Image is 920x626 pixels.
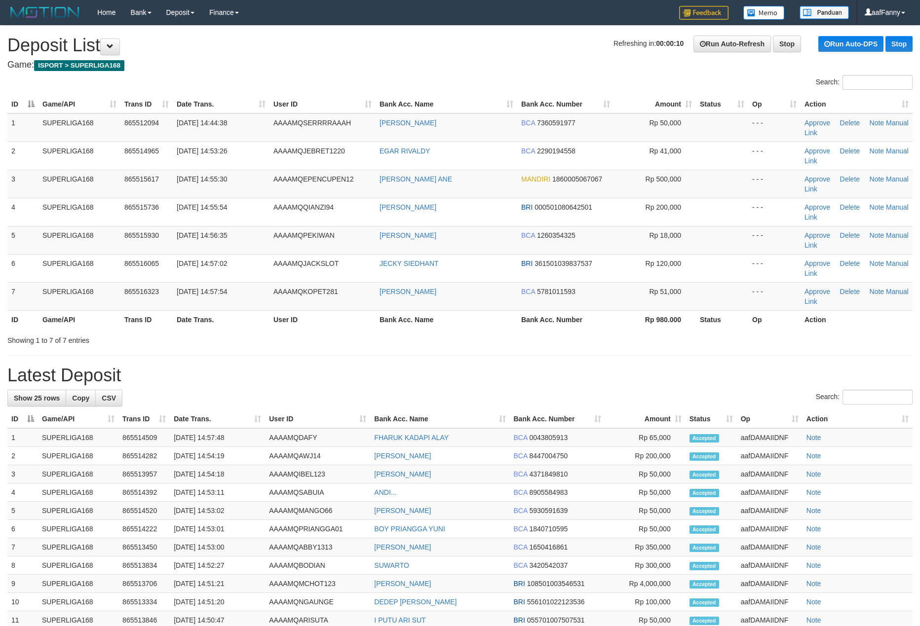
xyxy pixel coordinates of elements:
td: 3 [7,465,38,483]
a: Manual Link [805,231,909,249]
a: Manual Link [805,175,909,193]
span: [DATE] 14:53:26 [177,147,227,155]
a: JECKY SIEDHANT [380,259,439,267]
td: AAAAMQDAFY [265,428,370,447]
span: BRI [521,203,533,211]
a: [PERSON_NAME] [374,543,431,551]
span: Copy 7360591977 to clipboard [537,119,575,127]
span: Copy 2290194558 to clipboard [537,147,575,155]
input: Search: [843,75,913,90]
span: [DATE] 14:55:30 [177,175,227,183]
th: Rp 980.000 [614,310,696,329]
span: BCA [514,488,528,496]
span: Copy 1860005067067 to clipboard [552,175,602,183]
a: [PERSON_NAME] [374,452,431,460]
td: 865514392 [118,483,170,502]
th: Bank Acc. Name [376,310,517,329]
span: 865512094 [124,119,159,127]
td: [DATE] 14:53:01 [170,520,265,538]
td: 865514509 [118,428,170,447]
td: SUPERLIGA168 [38,226,120,254]
td: AAAAMQNGAUNGE [265,593,370,611]
a: Note [870,288,884,295]
span: Copy 5781011593 to clipboard [537,288,575,295]
span: 865515930 [124,231,159,239]
a: Note [870,119,884,127]
a: Note [870,203,884,211]
a: Delete [840,175,860,183]
td: Rp 50,000 [605,465,686,483]
span: 865516323 [124,288,159,295]
th: User ID [269,310,376,329]
td: [DATE] 14:54:18 [170,465,265,483]
a: Delete [840,203,860,211]
td: Rp 100,000 [605,593,686,611]
span: BCA [514,525,528,533]
span: Accepted [690,617,719,625]
a: Note [870,147,884,155]
a: Note [806,580,821,588]
img: Feedback.jpg [679,6,728,20]
span: Rp 500,000 [646,175,681,183]
td: SUPERLIGA168 [38,556,118,575]
td: SUPERLIGA168 [38,428,118,447]
td: SUPERLIGA168 [38,198,120,226]
th: Bank Acc. Number: activate to sort column ascending [510,410,605,428]
a: Manual Link [805,203,909,221]
td: SUPERLIGA168 [38,142,120,170]
span: Accepted [690,489,719,497]
a: Note [870,231,884,239]
span: BCA [514,543,528,551]
span: 865515736 [124,203,159,211]
th: Status [696,310,748,329]
a: Run Auto-DPS [818,36,883,52]
a: Show 25 rows [7,390,66,406]
span: Copy 8447004750 to clipboard [529,452,568,460]
a: Manual Link [805,259,909,277]
span: Accepted [690,580,719,589]
a: Approve [805,119,830,127]
td: SUPERLIGA168 [38,520,118,538]
span: 865516065 [124,259,159,267]
a: Manual Link [805,119,909,137]
span: Rp 18,000 [649,231,681,239]
a: Note [806,598,821,606]
label: Search: [816,390,913,405]
a: Note [806,488,821,496]
a: Note [806,470,821,478]
td: - - - [748,198,801,226]
td: - - - [748,282,801,310]
td: - - - [748,113,801,142]
th: User ID: activate to sort column ascending [269,95,376,113]
a: Note [806,507,821,515]
a: Approve [805,288,830,295]
td: SUPERLIGA168 [38,502,118,520]
span: ISPORT > SUPERLIGA168 [34,60,124,71]
td: 865513706 [118,575,170,593]
td: - - - [748,254,801,282]
a: Manual Link [805,147,909,165]
th: ID: activate to sort column descending [7,95,38,113]
span: Rp 120,000 [646,259,681,267]
td: 9 [7,575,38,593]
a: FHARUK KADAPI ALAY [374,434,449,442]
span: AAAAMQKOPET281 [273,288,338,295]
a: Stop [773,36,801,52]
a: Approve [805,203,830,211]
th: Trans ID: activate to sort column ascending [118,410,170,428]
span: [DATE] 14:56:35 [177,231,227,239]
span: Accepted [690,598,719,607]
th: Status: activate to sort column ascending [696,95,748,113]
td: Rp 350,000 [605,538,686,556]
span: Copy 556101022123536 to clipboard [527,598,585,606]
td: 5 [7,226,38,254]
th: ID [7,310,38,329]
td: [DATE] 14:52:27 [170,556,265,575]
td: AAAAMQIBEL123 [265,465,370,483]
td: aafDAMAIIDNF [737,428,803,447]
td: SUPERLIGA168 [38,254,120,282]
td: aafDAMAIIDNF [737,575,803,593]
span: Copy 108501003546531 to clipboard [527,580,585,588]
th: Date Trans.: activate to sort column ascending [170,410,265,428]
a: I PUTU ARI SUT [374,616,425,624]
